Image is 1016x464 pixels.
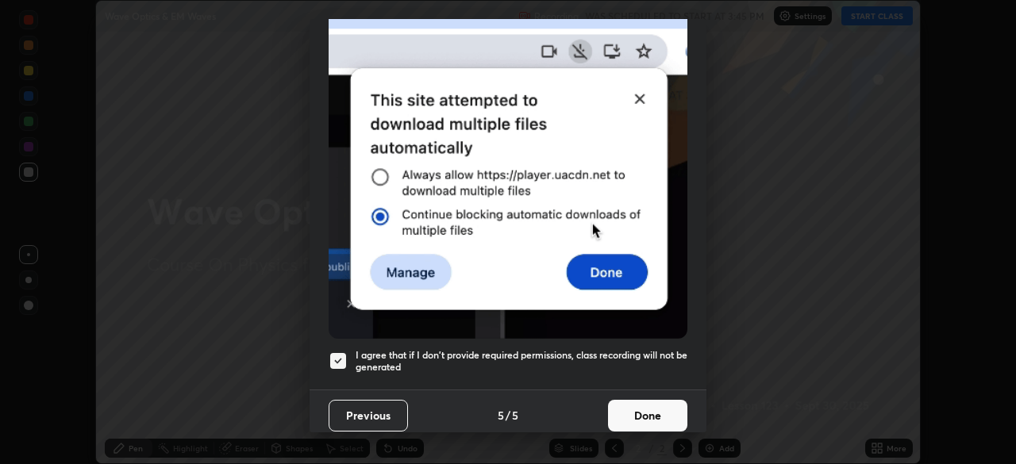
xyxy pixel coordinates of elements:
h4: 5 [498,407,504,424]
h4: / [506,407,510,424]
button: Done [608,400,687,431]
button: Previous [329,400,408,431]
h4: 5 [512,407,518,424]
h5: I agree that if I don't provide required permissions, class recording will not be generated [356,349,687,374]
